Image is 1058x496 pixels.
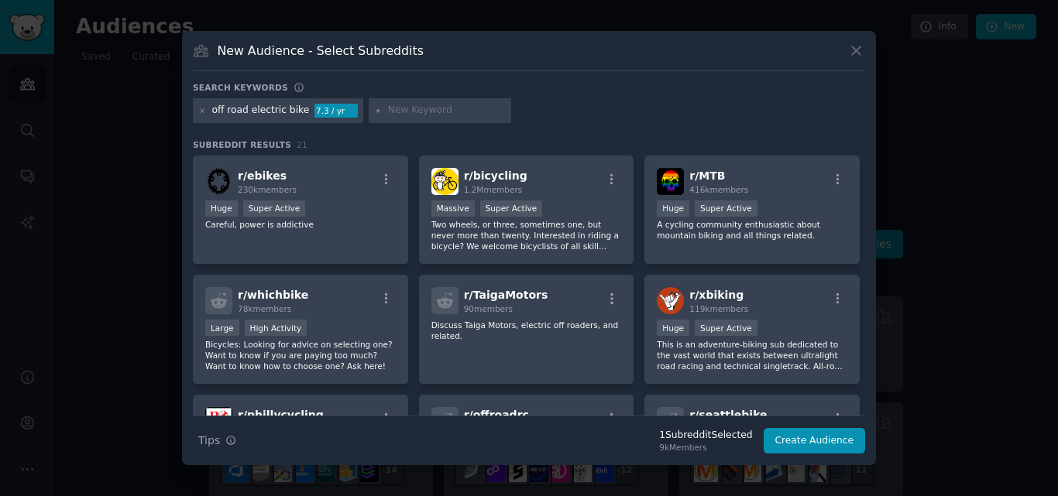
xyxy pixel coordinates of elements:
[464,304,513,313] span: 90 members
[431,320,622,341] p: Discuss Taiga Motors, electric off roaders, and related.
[205,168,232,195] img: ebikes
[205,200,238,217] div: Huge
[695,200,757,217] div: Super Active
[464,185,523,194] span: 1.2M members
[238,409,324,421] span: r/ phillycycling
[297,140,307,149] span: 21
[431,200,475,217] div: Massive
[431,219,622,251] p: Two wheels, or three, sometimes one, but never more than twenty. Interested in riding a bicycle? ...
[464,289,548,301] span: r/ TaigaMotors
[205,219,396,230] p: Careful, power is addictive
[238,169,287,182] span: r/ ebikes
[243,200,306,217] div: Super Active
[657,168,684,195] img: MTB
[314,104,358,118] div: 7.3 / yr
[480,200,543,217] div: Super Active
[193,427,242,454] button: Tips
[657,219,847,241] p: A cycling community enthusiastic about mountain biking and all things related.
[464,169,527,182] span: r/ bicycling
[657,339,847,371] p: This is an adventure-biking sub dedicated to the vast world that exists between ultralight road r...
[659,442,752,453] div: 9k Members
[218,43,424,59] h3: New Audience - Select Subreddits
[657,320,689,336] div: Huge
[198,433,220,449] span: Tips
[464,409,529,421] span: r/ offroadrc
[689,304,748,313] span: 119k members
[657,200,689,217] div: Huge
[238,304,291,313] span: 78k members
[205,339,396,371] p: Bicycles: Looking for advice on selecting one? Want to know if you are paying too much? Want to k...
[205,320,239,336] div: Large
[689,289,744,301] span: r/ xbiking
[695,320,757,336] div: Super Active
[245,320,307,336] div: High Activity
[193,82,288,93] h3: Search keywords
[205,407,232,434] img: phillycycling
[689,185,748,194] span: 416k members
[659,429,752,443] div: 1 Subreddit Selected
[689,409,767,421] span: r/ seattlebike
[212,104,310,118] div: off road electric bike
[388,104,506,118] input: New Keyword
[431,168,459,195] img: bicycling
[238,289,308,301] span: r/ whichbike
[193,139,291,150] span: Subreddit Results
[238,185,297,194] span: 230k members
[764,428,866,454] button: Create Audience
[657,287,684,314] img: xbiking
[689,169,725,182] span: r/ MTB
